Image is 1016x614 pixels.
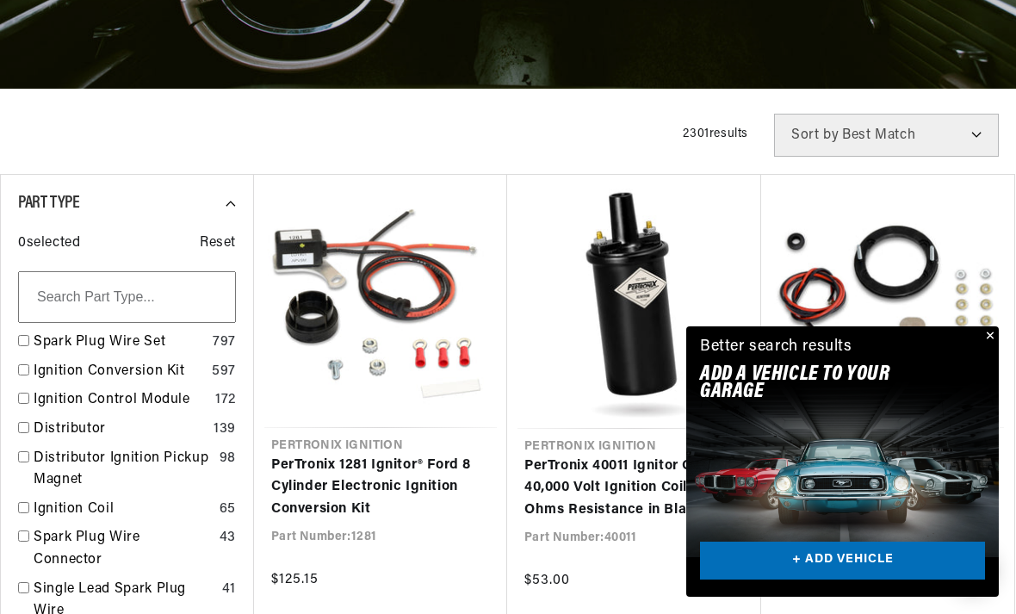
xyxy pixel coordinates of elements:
h2: Add A VEHICLE to your garage [700,366,942,401]
div: 65 [220,499,236,521]
div: 41 [222,579,236,601]
a: Spark Plug Wire Set [34,332,206,354]
span: 0 selected [18,233,80,255]
span: 2301 results [683,127,748,140]
a: Distributor Ignition Pickup Magnet [34,448,213,492]
div: 139 [214,419,236,441]
a: Ignition Conversion Kit [34,361,205,383]
a: + ADD VEHICLE [700,542,985,580]
a: Ignition Coil [34,499,213,521]
a: Ignition Control Module [34,389,208,412]
a: PerTronix 1281 Ignitor® Ford 8 Cylinder Electronic Ignition Conversion Kit [271,455,490,521]
a: PerTronix 40011 Ignitor Oil Filled 40,000 Volt Ignition Coil with 1.5 Ohms Resistance in Black [524,456,744,522]
div: 597 [212,361,236,383]
span: Part Type [18,195,79,212]
div: 797 [213,332,236,354]
input: Search Part Type... [18,271,236,323]
div: Better search results [700,335,852,360]
span: Reset [200,233,236,255]
button: Close [978,326,999,347]
a: Distributor [34,419,207,441]
div: 172 [215,389,236,412]
select: Sort by [774,114,999,157]
div: 98 [220,448,236,470]
span: Sort by [791,128,839,142]
a: Spark Plug Wire Connector [34,527,213,571]
div: 43 [220,527,236,549]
